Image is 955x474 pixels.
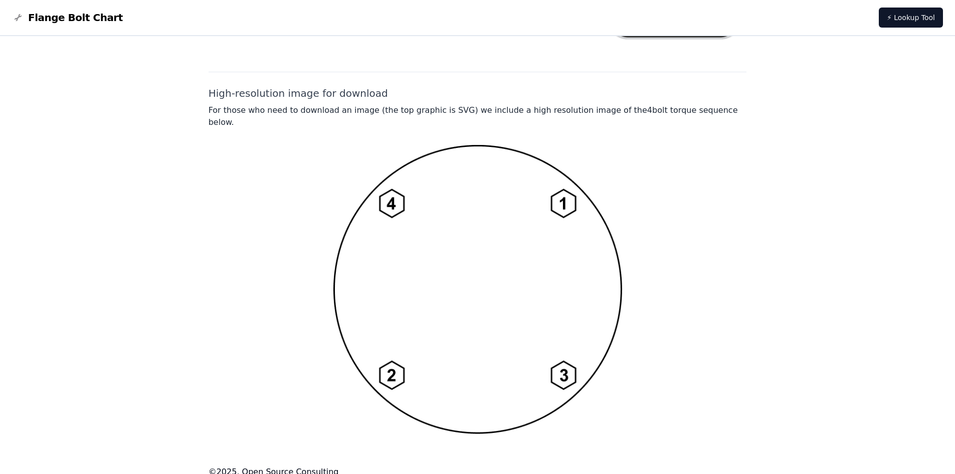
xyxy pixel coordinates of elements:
[28,11,123,25] span: Flange Bolt Chart
[333,144,622,434] img: 4 bolt torque pattern
[209,104,747,128] p: For those who need to download an image (the top graphic is SVG) we include a high resolution ima...
[209,86,747,100] h2: High-resolution image for download
[12,11,123,25] a: Flange Bolt Chart LogoFlange Bolt Chart
[12,12,24,24] img: Flange Bolt Chart Logo
[879,8,943,28] a: ⚡ Lookup Tool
